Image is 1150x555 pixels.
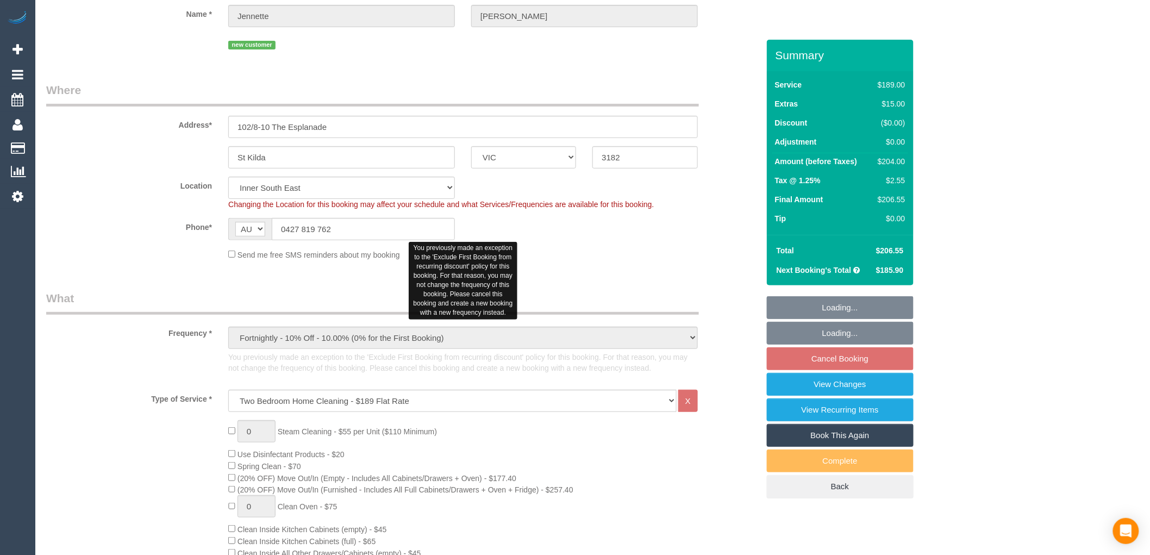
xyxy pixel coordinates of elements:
[237,525,387,534] span: Clean Inside Kitchen Cabinets (empty) - $45
[471,5,698,27] input: Last Name*
[873,117,905,128] div: ($0.00)
[38,5,220,20] label: Name *
[237,474,516,483] span: (20% OFF) Move Out/In (Empty - Includes All Cabinets/Drawers + Oven) - $177.40
[777,266,852,275] strong: Next Booking's Total
[237,450,345,459] span: Use Disinfectant Products - $20
[767,424,914,447] a: Book This Again
[1113,518,1139,544] div: Open Intercom Messenger
[272,218,455,240] input: Phone*
[873,175,905,186] div: $2.55
[876,266,904,275] span: $185.90
[592,146,697,169] input: Post Code*
[38,390,220,404] label: Type of Service *
[873,136,905,147] div: $0.00
[776,49,908,61] h3: Summary
[775,194,823,205] label: Final Amount
[767,475,914,498] a: Back
[228,41,276,49] span: new customer
[7,11,28,26] img: Automaid Logo
[237,251,400,259] span: Send me free SMS reminders about my booking
[775,175,821,186] label: Tax @ 1.25%
[38,324,220,339] label: Frequency *
[228,146,455,169] input: Suburb*
[409,242,517,320] div: You previously made an exception to the 'Exclude First Booking from recurring discount' policy fo...
[228,352,698,373] p: You previously made an exception to the 'Exclude First Booking from recurring discount' policy fo...
[38,218,220,233] label: Phone*
[38,116,220,130] label: Address*
[775,156,857,167] label: Amount (before Taxes)
[873,156,905,167] div: $204.00
[767,373,914,396] a: View Changes
[873,194,905,205] div: $206.55
[278,502,337,511] span: Clean Oven - $75
[237,485,573,494] span: (20% OFF) Move Out/In (Furnished - Includes All Full Cabinets/Drawers + Oven + Fridge) - $257.40
[228,5,455,27] input: First Name*
[228,200,654,209] span: Changing the Location for this booking may affect your schedule and what Services/Frequencies are...
[775,98,798,109] label: Extras
[46,290,699,315] legend: What
[775,79,802,90] label: Service
[237,537,376,546] span: Clean Inside Kitchen Cabinets (full) - $65
[873,213,905,224] div: $0.00
[46,82,699,107] legend: Where
[775,136,817,147] label: Adjustment
[38,177,220,191] label: Location
[237,462,301,471] span: Spring Clean - $70
[873,98,905,109] div: $15.00
[873,79,905,90] div: $189.00
[876,246,904,255] span: $206.55
[777,246,794,255] strong: Total
[278,427,437,436] span: Steam Cleaning - $55 per Unit ($110 Minimum)
[767,398,914,421] a: View Recurring Items
[775,117,808,128] label: Discount
[775,213,786,224] label: Tip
